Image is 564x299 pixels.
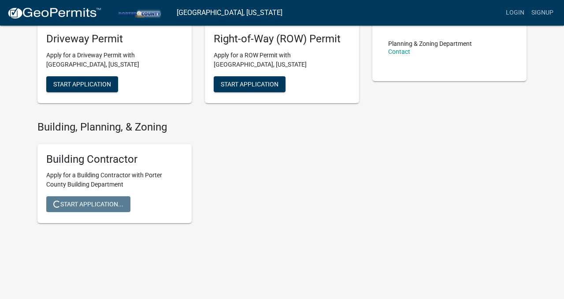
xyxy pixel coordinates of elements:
button: Start Application [214,76,286,92]
img: Porter County, Indiana [108,7,170,19]
button: Start Application... [46,196,130,212]
a: Signup [528,4,557,21]
a: Contact [388,48,410,55]
p: Planning & Zoning Department [388,41,472,47]
a: [GEOGRAPHIC_DATA], [US_STATE] [177,5,282,20]
h5: Building Contractor [46,153,183,166]
p: Apply for a ROW Permit with [GEOGRAPHIC_DATA], [US_STATE] [214,51,350,69]
h5: Driveway Permit [46,33,183,45]
h4: Building, Planning, & Zoning [37,121,359,134]
span: Start Application [221,80,278,87]
span: Start Application... [53,201,123,208]
p: Apply for a Driveway Permit with [GEOGRAPHIC_DATA], [US_STATE] [46,51,183,69]
p: Apply for a Building Contractor with Porter County Building Department [46,171,183,189]
h5: Right-of-Way (ROW) Permit [214,33,350,45]
span: Start Application [53,80,111,87]
button: Start Application [46,76,118,92]
a: Login [502,4,528,21]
